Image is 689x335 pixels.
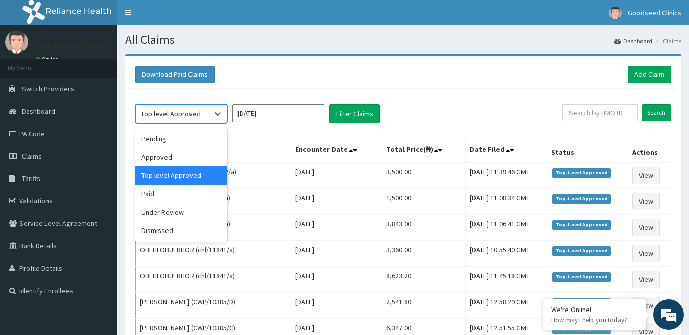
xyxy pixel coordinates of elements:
span: Top-Level Approved [552,194,611,203]
td: [DATE] [291,293,382,319]
span: Tariffs [22,174,40,183]
th: Date Filed [466,139,547,163]
td: 2,541.80 [382,293,466,319]
img: User Image [609,7,622,19]
div: Approved [135,148,227,166]
input: Search by HMO ID [562,104,638,121]
td: 3,360.00 [382,241,466,267]
p: Goodseed Clinics [36,41,104,50]
td: [DATE] 11:39:46 GMT [466,162,547,189]
a: View [632,219,660,236]
td: [DATE] 11:45:18 GMT [466,267,547,293]
td: 1,500.00 [382,189,466,215]
button: Filter Claims [329,104,380,123]
a: View [632,271,660,288]
div: Top level Approved [141,109,201,119]
th: Total Price(₦) [382,139,466,163]
span: Top-Level Approved [552,272,611,281]
td: [DATE] 11:06:41 GMT [466,215,547,241]
button: Download Paid Claims [135,66,215,83]
th: Status [547,139,628,163]
a: View [632,193,660,210]
span: Top-Level Approved [552,168,611,177]
input: Select Month and Year [232,104,324,122]
td: 3,843.00 [382,215,466,241]
div: We're Online! [551,305,638,314]
td: 3,500.00 [382,162,466,189]
a: View [632,297,660,314]
td: [DATE] [291,162,382,189]
input: Search [642,104,671,121]
a: View [632,167,660,184]
span: Switch Providers [22,84,74,93]
td: [DATE] [291,215,382,241]
p: How may I help you today? [551,316,638,324]
img: User Image [5,31,28,54]
span: Dashboard [22,107,55,116]
a: Add Claim [628,66,671,83]
div: Under Review [135,203,227,221]
span: Goodseed Clinics [628,8,681,17]
div: Pending [135,130,227,148]
div: Top level Approved [135,166,227,185]
a: Online [36,56,60,63]
th: Encounter Date [291,139,382,163]
td: [DATE] 11:08:34 GMT [466,189,547,215]
td: [DATE] [291,241,382,267]
li: Claims [653,37,681,45]
a: View [632,245,660,262]
td: OBEHI OBUEBHOR (chl/11841/a) [136,267,291,293]
td: OBEHI OBUEBHOR (chl/11841/a) [136,241,291,267]
span: Claims [22,151,42,161]
div: Dismissed [135,221,227,240]
span: Top-Level Approved [552,298,611,307]
th: Actions [628,139,671,163]
h1: All Claims [125,33,681,46]
td: [DATE] 12:58:29 GMT [466,293,547,319]
td: [DATE] [291,189,382,215]
a: Dashboard [614,37,652,45]
div: Paid [135,185,227,203]
td: [DATE] 10:55:40 GMT [466,241,547,267]
span: Top-Level Approved [552,246,611,255]
span: Top-Level Approved [552,220,611,229]
td: 8,623.20 [382,267,466,293]
td: [PERSON_NAME] (CWP/10385/D) [136,293,291,319]
td: [DATE] [291,267,382,293]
